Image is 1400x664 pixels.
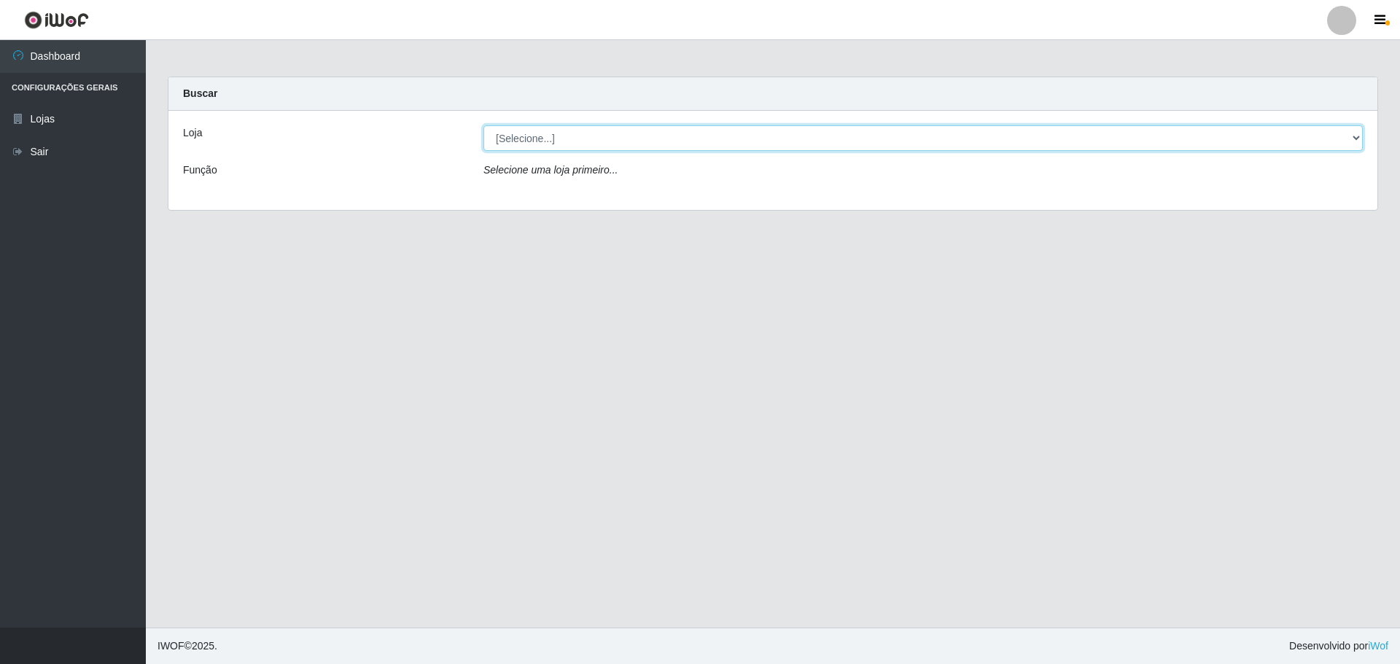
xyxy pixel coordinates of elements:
i: Selecione uma loja primeiro... [483,164,618,176]
strong: Buscar [183,87,217,99]
label: Loja [183,125,202,141]
img: CoreUI Logo [24,11,89,29]
label: Função [183,163,217,178]
span: © 2025 . [157,638,217,654]
span: IWOF [157,640,184,652]
span: Desenvolvido por [1289,638,1388,654]
a: iWof [1368,640,1388,652]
